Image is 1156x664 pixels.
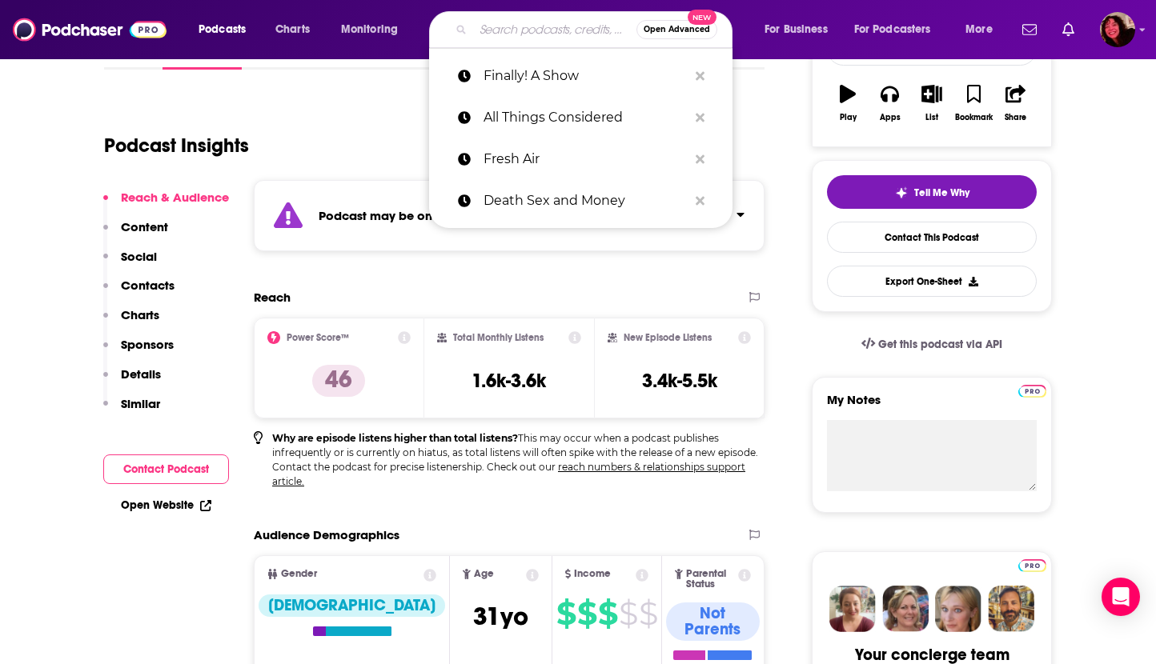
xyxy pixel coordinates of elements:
[121,278,175,293] p: Contacts
[272,461,745,487] a: reach numbers & relationships support article.
[882,586,929,632] img: Barbara Profile
[639,601,657,626] span: $
[995,74,1037,132] button: Share
[880,113,901,122] div: Apps
[1102,578,1140,616] div: Open Intercom Messenger
[1018,385,1046,398] img: Podchaser Pro
[577,601,596,626] span: $
[1018,559,1046,572] img: Podchaser Pro
[854,18,931,41] span: For Podcasters
[827,74,869,132] button: Play
[103,249,157,278] button: Social
[275,18,310,41] span: Charts
[473,601,528,632] span: 31 yo
[911,74,953,132] button: List
[103,396,160,426] button: Similar
[827,392,1037,420] label: My Notes
[1100,12,1135,47] img: User Profile
[121,498,211,512] a: Open Website
[869,74,910,132] button: Apps
[765,18,828,41] span: For Business
[484,180,688,222] p: Death Sex and Money
[827,266,1037,297] button: Export One-Sheet
[624,332,712,343] h2: New Episode Listens
[598,601,617,626] span: $
[287,332,349,343] h2: Power Score™
[827,175,1037,209] button: tell me why sparkleTell Me Why
[829,586,876,632] img: Sydney Profile
[1056,16,1081,43] a: Show notifications dropdown
[954,17,1013,42] button: open menu
[878,338,1002,351] span: Get this podcast via API
[619,601,637,626] span: $
[429,138,733,180] a: Fresh Air
[688,10,716,25] span: New
[686,569,736,590] span: Parental Status
[103,337,174,366] button: Sponsors
[953,74,994,132] button: Bookmark
[484,97,688,138] p: All Things Considered
[642,369,717,393] h3: 3.4k-5.5k
[121,219,168,234] p: Content
[1100,12,1135,47] button: Show profile menu
[844,17,954,42] button: open menu
[341,18,398,41] span: Monitoring
[254,527,399,542] h2: Audience Demographics
[121,307,159,322] p: Charts
[935,586,981,632] img: Jules Profile
[472,369,546,393] h3: 1.6k-3.6k
[849,325,1015,364] a: Get this podcast via API
[965,18,993,41] span: More
[121,190,229,205] p: Reach & Audience
[914,186,969,199] span: Tell Me Why
[1016,16,1043,43] a: Show notifications dropdown
[574,569,611,579] span: Income
[13,14,167,45] img: Podchaser - Follow, Share and Rate Podcasts
[666,602,760,641] div: Not Parents
[636,20,717,39] button: Open AdvancedNew
[484,55,688,97] p: Finally! A Show
[103,278,175,307] button: Contacts
[840,113,857,122] div: Play
[330,17,419,42] button: open menu
[265,17,319,42] a: Charts
[484,138,688,180] p: Fresh Air
[827,222,1037,253] a: Contact This Podcast
[753,17,848,42] button: open menu
[429,55,733,97] a: Finally! A Show
[254,290,291,305] h2: Reach
[1018,557,1046,572] a: Pro website
[121,396,160,411] p: Similar
[988,586,1034,632] img: Jon Profile
[272,432,518,444] b: Why are episode listens higher than total listens?
[103,190,229,219] button: Reach & Audience
[1100,12,1135,47] span: Logged in as Kathryn-Musilek
[556,601,576,626] span: $
[644,26,710,34] span: Open Advanced
[474,569,494,579] span: Age
[895,186,908,199] img: tell me why sparkle
[444,11,748,48] div: Search podcasts, credits, & more...
[259,594,445,617] div: [DEMOGRAPHIC_DATA]
[453,332,544,343] h2: Total Monthly Listens
[312,365,365,397] p: 46
[121,366,161,382] p: Details
[473,17,636,42] input: Search podcasts, credits, & more...
[272,431,765,489] p: This may occur when a podcast publishes infrequently or is currently on hiatus, as total listens ...
[254,180,765,251] section: Click to expand status details
[103,219,168,249] button: Content
[955,113,993,122] div: Bookmark
[121,249,157,264] p: Social
[281,569,317,579] span: Gender
[429,97,733,138] a: All Things Considered
[319,208,546,223] strong: Podcast may be on a hiatus or finished
[199,18,246,41] span: Podcasts
[925,113,938,122] div: List
[429,180,733,222] a: Death Sex and Money
[103,454,229,484] button: Contact Podcast
[103,366,161,396] button: Details
[121,337,174,352] p: Sponsors
[187,17,267,42] button: open menu
[1005,113,1026,122] div: Share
